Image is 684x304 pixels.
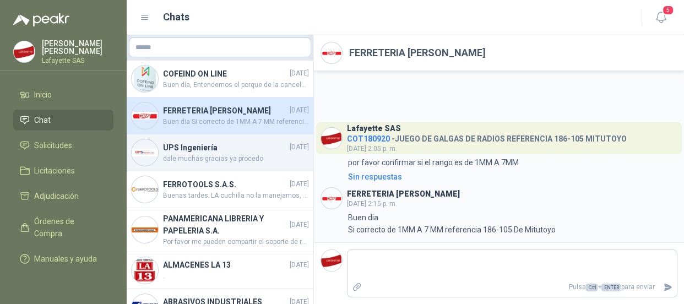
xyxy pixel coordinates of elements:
span: Buen dia Si correcto de 1MM A 7 MM referencia 186-105 De Mitutoyo [163,117,309,127]
span: [DATE] [290,68,309,79]
a: Company LogoPANAMERICANA LIBRERIA Y PAPELERIA S.A.[DATE]Por favor me pueden compartir el soporte ... [127,208,313,252]
span: [DATE] [290,105,309,116]
img: Company Logo [132,139,158,166]
button: 5 [651,8,671,28]
h4: FERRETERIA [PERSON_NAME] [163,105,287,117]
p: Pulsa + para enviar [366,278,659,297]
span: [DATE] 2:15 p. m. [347,200,397,208]
img: Company Logo [132,102,158,129]
button: Enviar [659,278,677,297]
h4: COFEIND ON LINE [163,68,287,80]
img: Company Logo [321,188,342,209]
span: Ctrl [586,284,598,291]
span: Solicitudes [34,139,72,151]
span: 5 [662,5,674,15]
h3: FERRETERIA [PERSON_NAME] [347,191,460,197]
img: Company Logo [321,250,342,271]
img: Logo peakr [13,13,69,26]
img: Company Logo [14,41,35,62]
span: Inicio [34,89,52,101]
a: Licitaciones [13,160,113,181]
span: Por favor me pueden compartir el soporte de recibido ya que no se encuentra la mercancía [163,237,309,247]
a: Sin respuestas [346,171,677,183]
p: [PERSON_NAME] [PERSON_NAME] [42,40,113,55]
h3: Lafayette SAS [347,126,401,132]
a: Chat [13,110,113,131]
a: Company LogoCOFEIND ON LINE[DATE]Buen día, Entendemos el porque de la cancelación y solicitamos d... [127,61,313,97]
span: [DATE] [290,220,309,230]
span: ENTER [601,284,621,291]
a: Company LogoUPS Ingeniería[DATE]dale muchas gracias ya procedo [127,134,313,171]
img: Company Logo [132,176,158,203]
a: Órdenes de Compra [13,211,113,244]
span: Adjudicación [34,190,79,202]
span: dale muchas gracias ya procedo [163,154,309,164]
h4: FERROTOOLS S.A.S. [163,178,287,191]
h1: Chats [163,9,189,25]
h4: UPS Ingeniería [163,142,287,154]
h2: FERRETERIA [PERSON_NAME] [349,45,486,61]
div: Sin respuestas [348,171,402,183]
p: Lafayette SAS [42,57,113,64]
span: Buenas tardes; LA cuchilla no la manejamos, solo el producto completo. [163,191,309,201]
span: . [163,271,309,281]
img: Company Logo [132,216,158,243]
span: [DATE] 2:05 p. m. [347,145,397,153]
p: Buen dia Si correcto de 1MM A 7 MM referencia 186-105 De Mitutoyo [348,211,556,236]
span: Manuales y ayuda [34,253,97,265]
span: [DATE] [290,179,309,189]
a: Company LogoFERRETERIA [PERSON_NAME][DATE]Buen dia Si correcto de 1MM A 7 MM referencia 186-105 D... [127,97,313,134]
img: Company Logo [132,257,158,284]
a: Company LogoALMACENES LA 13[DATE]. [127,252,313,289]
img: Company Logo [321,42,342,63]
img: Company Logo [132,66,158,92]
h4: ALMACENES LA 13 [163,259,287,271]
h4: - JUEGO DE GALGAS DE RADIOS REFERENCIA 186-105 MITUTOYO [347,132,627,142]
img: Company Logo [321,128,342,149]
span: [DATE] [290,260,309,270]
h4: PANAMERICANA LIBRERIA Y PAPELERIA S.A. [163,213,287,237]
label: Adjuntar archivos [348,278,366,297]
a: Manuales y ayuda [13,248,113,269]
a: Adjudicación [13,186,113,207]
span: Buen día, Entendemos el porque de la cancelación y solicitamos disculpa por los inconvenientes ca... [163,80,309,90]
span: COT180920 [347,134,390,143]
span: [DATE] [290,142,309,153]
span: Órdenes de Compra [34,215,103,240]
span: Licitaciones [34,165,75,177]
a: Company LogoFERROTOOLS S.A.S.[DATE]Buenas tardes; LA cuchilla no la manejamos, solo el producto c... [127,171,313,208]
a: Inicio [13,84,113,105]
a: Solicitudes [13,135,113,156]
p: por favor confirmar si el rango es de 1MM A 7MM [348,156,519,169]
span: Chat [34,114,51,126]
